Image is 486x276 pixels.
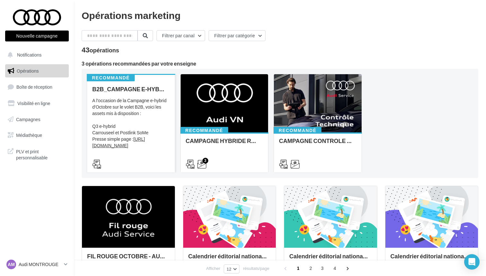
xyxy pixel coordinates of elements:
[16,147,66,161] span: PLV et print personnalisable
[4,80,70,94] a: Boîte de réception
[274,127,321,134] div: Recommandé
[289,253,372,266] div: Calendrier éditorial national : semaine du 15.09 au 21.09
[306,263,316,273] span: 2
[157,30,205,41] button: Filtrer par canal
[82,10,478,20] div: Opérations marketing
[317,263,328,273] span: 3
[8,261,15,268] span: AM
[87,74,135,81] div: Recommandé
[17,101,50,106] span: Visibilité en ligne
[17,52,41,58] span: Notifications
[279,138,356,150] div: CAMPAGNE CONTROLE TECHNIQUE 25€ OCTOBRE
[5,258,69,271] a: AM Audi MONTROUGE
[16,132,42,138] span: Médiathèque
[330,263,340,273] span: 4
[391,253,473,266] div: Calendrier éditorial national : semaine du 08.09 au 14.09
[186,138,263,150] div: CAMPAGNE HYBRIDE RECHARGEABLE
[16,84,52,90] span: Boîte de réception
[4,129,70,142] a: Médiathèque
[243,265,269,272] span: résultats/page
[4,48,67,62] button: Notifications
[82,61,478,66] div: 3 opérations recommandées par votre enseigne
[89,47,119,53] div: opérations
[5,31,69,41] button: Nouvelle campagne
[293,263,303,273] span: 1
[87,253,170,266] div: FIL ROUGE OCTOBRE - AUDI SERVICE
[16,116,40,122] span: Campagnes
[92,97,170,162] div: A l'occasion de la Campagne e-hybrid d'Octobre sur le volet B2B, voici les assets mis à dispositi...
[4,97,70,110] a: Visibilité en ligne
[4,64,70,78] a: Opérations
[209,30,265,41] button: Filtrer par catégorie
[4,145,70,164] a: PLV et print personnalisable
[203,158,208,164] div: 3
[82,46,119,53] div: 43
[92,86,170,92] div: B2B_CAMPAGNE E-HYBRID OCTOBRE
[464,254,480,270] div: Open Intercom Messenger
[206,265,220,272] span: Afficher
[227,266,231,272] span: 12
[4,113,70,126] a: Campagnes
[19,261,61,268] p: Audi MONTROUGE
[224,264,239,273] button: 12
[17,68,39,74] span: Opérations
[180,127,228,134] div: Recommandé
[188,253,271,266] div: Calendrier éditorial national : semaine du 22.09 au 28.09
